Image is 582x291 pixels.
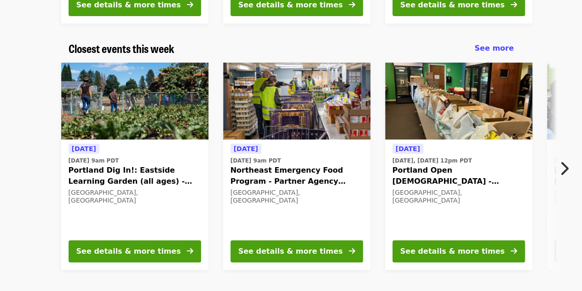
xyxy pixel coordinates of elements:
time: [DATE] 9am PDT [230,157,281,165]
button: See details & more times [230,240,363,262]
a: See more [474,43,513,54]
div: [GEOGRAPHIC_DATA], [GEOGRAPHIC_DATA] [69,189,201,204]
span: See more [474,44,513,52]
span: [DATE] [234,145,258,152]
span: Northeast Emergency Food Program - Partner Agency Support [230,165,363,187]
i: arrow-right icon [187,247,193,256]
div: See details & more times [238,246,343,257]
div: See details & more times [400,246,505,257]
span: [DATE] [396,145,420,152]
i: chevron-right icon [559,160,569,177]
a: See details for "Northeast Emergency Food Program - Partner Agency Support" [223,63,370,270]
i: arrow-right icon [511,247,517,256]
span: Portland Open [DEMOGRAPHIC_DATA] - Partner Agency Support (16+) [392,165,525,187]
i: arrow-right icon [511,0,517,9]
time: [DATE] 9am PDT [69,157,119,165]
i: arrow-right icon [187,0,193,9]
img: Northeast Emergency Food Program - Partner Agency Support organized by Oregon Food Bank [223,63,370,140]
div: [GEOGRAPHIC_DATA], [GEOGRAPHIC_DATA] [230,189,363,204]
time: [DATE], [DATE] 12pm PDT [392,157,472,165]
span: Portland Dig In!: Eastside Learning Garden (all ages) - Aug/Sept/Oct [69,165,201,187]
span: [DATE] [72,145,96,152]
button: See details & more times [392,240,525,262]
img: Portland Dig In!: Eastside Learning Garden (all ages) - Aug/Sept/Oct organized by Oregon Food Bank [61,63,208,140]
a: See details for "Portland Open Bible - Partner Agency Support (16+)" [385,63,532,270]
img: Portland Open Bible - Partner Agency Support (16+) organized by Oregon Food Bank [385,63,532,140]
div: See details & more times [76,246,181,257]
div: [GEOGRAPHIC_DATA], [GEOGRAPHIC_DATA] [392,189,525,204]
a: Closest events this week [69,42,174,55]
i: arrow-right icon [349,247,355,256]
i: arrow-right icon [349,0,355,9]
button: See details & more times [69,240,201,262]
a: See details for "Portland Dig In!: Eastside Learning Garden (all ages) - Aug/Sept/Oct" [61,63,208,270]
span: Closest events this week [69,40,174,56]
button: Next item [552,156,582,181]
div: Closest events this week [61,42,521,55]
